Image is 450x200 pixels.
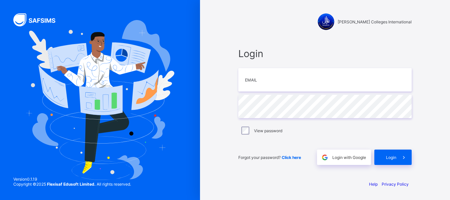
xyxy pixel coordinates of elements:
span: Login [238,48,412,59]
span: [PERSON_NAME] Colleges International [338,19,412,24]
img: google.396cfc9801f0270233282035f929180a.svg [321,154,329,161]
span: Version 0.1.19 [13,177,131,182]
strong: Flexisaf Edusoft Limited. [47,182,96,187]
span: Forgot your password? [238,155,301,160]
label: View password [254,128,282,133]
a: Privacy Policy [382,182,409,187]
span: Login with Google [332,155,366,160]
img: SAFSIMS Logo [13,13,63,26]
a: Click here [282,155,301,160]
img: Hero Image [26,20,174,180]
span: Copyright © 2025 All rights reserved. [13,182,131,187]
a: Help [369,182,378,187]
span: Login [386,155,396,160]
